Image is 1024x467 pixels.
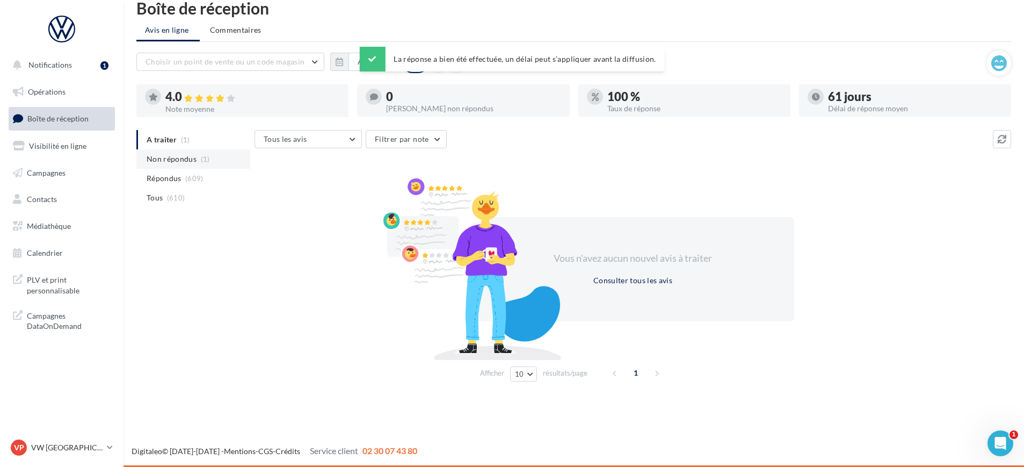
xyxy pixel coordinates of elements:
[27,248,63,257] span: Calendrier
[543,368,587,378] span: résultats/page
[147,192,163,203] span: Tous
[258,447,273,456] a: CGS
[386,105,561,112] div: [PERSON_NAME] non répondus
[210,25,262,35] span: Commentaires
[185,174,204,183] span: (609)
[165,91,340,103] div: 4.0
[27,195,57,204] span: Contacts
[27,114,89,123] span: Boîte de réception
[828,105,1003,112] div: Délai de réponse moyen
[359,47,664,71] div: La réponse a bien été effectuée, un délai peut s’appliquer avant la diffusion.
[275,447,300,456] a: Crédits
[28,60,72,69] span: Notifications
[201,155,210,163] span: (1)
[6,215,117,238] a: Médiathèque
[132,447,417,456] span: © [DATE]-[DATE] - - -
[167,193,185,202] span: (610)
[6,135,117,157] a: Visibilité en ligne
[31,442,103,453] p: VW [GEOGRAPHIC_DATA] 20
[6,54,113,76] button: Notifications 1
[348,53,395,71] button: Au total
[27,272,111,296] span: PLV et print personnalisable
[1010,430,1018,439] span: 1
[330,53,395,71] button: Au total
[589,274,677,287] button: Consulter tous les avis
[165,105,340,113] div: Note moyenne
[14,442,24,453] span: VP
[627,364,644,382] span: 1
[987,430,1013,456] iframe: Intercom live chat
[6,188,117,211] a: Contacts
[136,53,324,71] button: Choisir un point de vente ou un code magasin
[541,252,725,265] div: Vous n'avez aucun nouvel avis à traiter
[6,81,117,103] a: Opérations
[27,308,111,332] span: Campagnes DataOnDemand
[6,268,117,300] a: PLV et print personnalisable
[607,105,782,112] div: Taux de réponse
[9,437,115,458] a: VP VW [GEOGRAPHIC_DATA] 20
[29,141,86,150] span: Visibilité en ligne
[264,134,307,143] span: Tous les avis
[147,154,197,164] span: Non répondus
[6,107,117,130] a: Boîte de réception
[366,130,447,148] button: Filtrer par note
[224,447,256,456] a: Mentions
[362,446,417,456] span: 02 30 07 43 80
[6,242,117,264] a: Calendrier
[27,168,66,177] span: Campagnes
[132,447,162,456] a: Digitaleo
[480,368,504,378] span: Afficher
[27,221,71,231] span: Médiathèque
[28,87,66,96] span: Opérations
[607,91,782,103] div: 100 %
[6,162,117,184] a: Campagnes
[100,61,108,70] div: 1
[510,367,538,382] button: 10
[310,446,358,456] span: Service client
[386,91,561,103] div: 0
[6,304,117,336] a: Campagnes DataOnDemand
[515,370,524,378] span: 10
[255,130,362,148] button: Tous les avis
[146,57,304,66] span: Choisir un point de vente ou un code magasin
[147,173,181,184] span: Répondus
[828,91,1003,103] div: 61 jours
